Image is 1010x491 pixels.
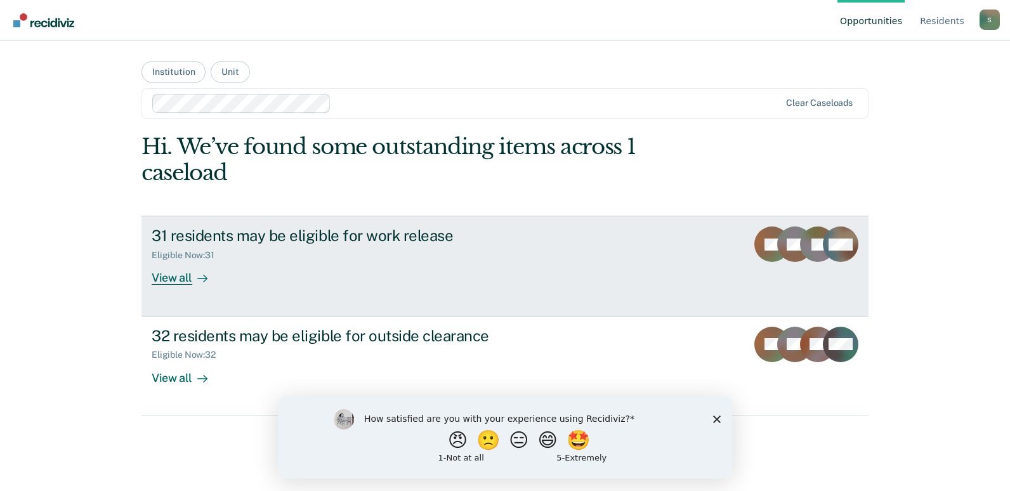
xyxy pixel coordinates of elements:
[141,61,206,83] button: Institution
[980,10,1000,30] button: Profile dropdown button
[786,98,853,108] div: Clear caseloads
[152,226,597,245] div: 31 residents may be eligible for work release
[152,360,223,385] div: View all
[152,327,597,345] div: 32 residents may be eligible for outside clearance
[211,61,249,83] button: Unit
[152,261,223,285] div: View all
[278,396,732,478] iframe: Survey by Kim from Recidiviz
[152,350,226,360] div: Eligible Now : 32
[152,250,225,261] div: Eligible Now : 31
[141,317,869,416] a: 32 residents may be eligible for outside clearanceEligible Now:32View all
[980,10,1000,30] div: S
[141,134,723,186] div: Hi. We’ve found some outstanding items across 1 caseload
[141,216,869,316] a: 31 residents may be eligible for work releaseEligible Now:31View all
[13,13,74,27] img: Recidiviz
